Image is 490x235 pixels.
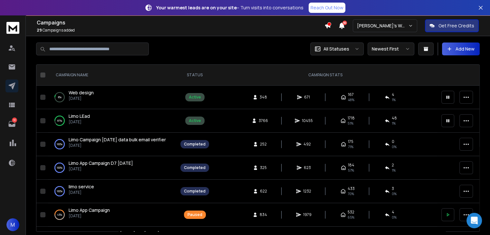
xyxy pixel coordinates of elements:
p: [DATE] [69,166,133,172]
span: 48 % [348,97,354,102]
span: 48 [392,116,397,121]
p: [DATE] [69,190,94,195]
p: Reach Out Now [311,5,343,11]
span: 4 [392,92,394,97]
button: Newest First [368,42,414,55]
button: M [6,218,19,231]
span: 70 % [348,191,354,196]
span: 252 [260,142,267,147]
a: limo service [69,183,94,190]
p: Campaigns added [37,28,324,33]
p: 100 % [57,188,62,194]
p: All Statuses [323,46,349,52]
span: 834 [260,212,267,217]
span: 1 % [392,97,396,102]
span: 3766 [259,118,268,123]
span: 167 [348,92,354,97]
p: [DATE] [69,119,90,125]
div: Completed [184,189,206,194]
div: Completed [184,165,206,170]
span: 348 [260,95,267,100]
th: STATUS [177,65,213,86]
span: 2 [392,163,394,168]
p: [DATE] [69,143,166,148]
span: 51 % [348,121,353,126]
span: 71 % [348,144,353,149]
p: [DATE] [69,213,110,219]
a: Web design [69,89,94,96]
h1: Campaigns [37,19,324,26]
span: 4 [392,210,394,215]
span: 0 % [392,215,397,220]
th: CAMPAIGN STATS [213,65,437,86]
p: 100 % [57,141,62,147]
p: [PERSON_NAME]'s Workspace [357,23,408,29]
a: Limo App Campaign [69,207,110,213]
span: 57 % [348,168,354,173]
p: – Turn visits into conversations [156,5,303,11]
td: 100%Limo App Campaign D7 [DATE][DATE] [48,156,177,180]
td: 100%Limo Campaign [DATE] data bulk email verifier[DATE] [48,133,177,156]
span: 65 % [348,215,354,220]
span: 622 [260,189,267,194]
td: 43%Limo App Campaign[DATE] [48,203,177,227]
div: Active [189,118,201,123]
span: 29 [37,27,42,33]
div: Open Intercom Messenger [466,213,482,228]
td: 8%Web design[DATE] [48,86,177,109]
p: 8 % [58,94,62,100]
p: Get Free Credits [438,23,474,29]
span: 184 [348,163,354,168]
span: 1979 [303,212,312,217]
span: 671 [304,95,311,100]
span: Limo LEad [69,113,90,119]
p: 87 % [57,117,62,124]
span: 325 [260,165,267,170]
strong: Your warmest leads are on your site [156,5,237,11]
span: 623 [304,165,311,170]
a: Reach Out Now [309,3,345,13]
span: 1718 [348,116,355,121]
span: 10455 [302,118,313,123]
span: 0 [392,139,394,144]
span: 492 [303,142,311,147]
span: 1 % [392,168,396,173]
span: 1232 [303,189,311,194]
p: 51 [12,117,17,123]
div: Completed [184,142,206,147]
td: 87%Limo LEad[DATE] [48,109,177,133]
td: 100%limo service[DATE] [48,180,177,203]
div: Paused [187,212,202,217]
div: Active [189,95,201,100]
span: 532 [348,210,354,215]
button: Get Free Credits [425,19,479,32]
span: 175 [348,139,353,144]
span: Limo App Campaign D7 [DATE] [69,160,133,166]
th: CAMPAIGN NAME [48,65,177,86]
button: Add New [442,42,480,55]
span: Limo App Campaign [69,207,110,213]
a: Limo LEad [69,113,90,119]
span: 1 % [392,121,396,126]
a: Limo Campaign [DATE] data bulk email verifier [69,136,166,143]
a: 51 [5,117,18,130]
span: 0 % [392,144,397,149]
span: 0 % [392,191,397,196]
a: Limo App Campaign D7 [DATE] [69,160,133,166]
img: logo [6,22,19,34]
span: 433 [348,186,355,191]
p: [DATE] [69,96,94,101]
p: 100 % [57,164,62,171]
span: 50 [342,21,347,25]
span: 3 [392,186,394,191]
p: 43 % [57,211,62,218]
